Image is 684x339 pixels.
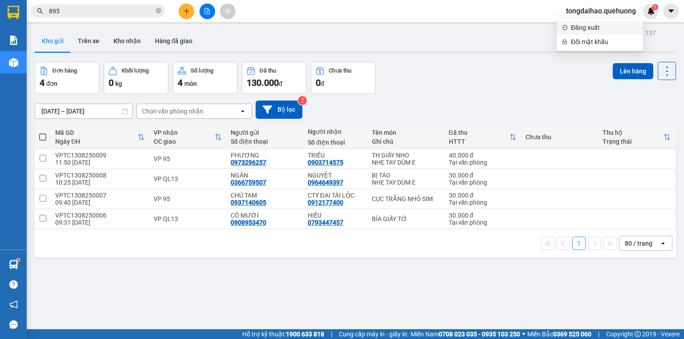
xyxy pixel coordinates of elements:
div: 0366759507 [231,179,266,186]
span: search [37,8,43,14]
div: Đã thu [260,68,276,74]
span: lock [562,39,567,44]
div: HTTT [449,138,510,145]
div: Chọn văn phòng nhận [142,107,204,116]
div: VP QL13 [154,175,222,182]
img: logo-vxr [8,6,19,19]
div: 0973296257 [231,159,266,166]
sup: 2 [298,96,307,105]
button: Trên xe [71,30,106,52]
button: Chưa thu0đ [311,62,375,94]
strong: 0708 023 035 - 0935 103 250 [439,331,520,338]
div: 09:40 [DATE] [55,199,145,206]
img: icon-new-feature [647,7,655,15]
div: 0937140605 [231,199,266,206]
div: VP 95 [154,155,222,162]
div: Tại văn phòng [449,179,517,186]
span: Đổi mật khẩu [571,37,638,47]
div: 0903714575 [308,159,343,166]
span: message [9,320,18,329]
span: Hỗ trợ kỹ thuật: [242,329,324,339]
span: 4 [40,77,45,88]
th: Toggle SortBy [598,125,675,149]
div: 80 / trang [625,239,652,248]
div: BÌA GIẤY TỜ [372,215,440,222]
div: Tại văn phòng [449,159,517,166]
div: TH GIẤY NHO [372,152,440,159]
span: đ [279,80,282,87]
div: Khối lượng [122,68,149,74]
button: Kho nhận [106,30,148,52]
div: 0793447457 [308,219,343,226]
div: NHẸ TAY DÙM E [372,179,440,186]
div: VPTC1308250006 [55,212,145,219]
div: Chưa thu [329,68,351,74]
span: notification [9,300,18,309]
button: caret-down [663,4,679,19]
sup: 1 [652,4,658,10]
strong: 0369 525 060 [553,331,591,338]
div: CÔ MƯỜI [231,212,299,219]
img: solution-icon [9,36,18,45]
span: 1 [653,4,656,10]
div: ĐC giao [154,138,215,145]
div: Số lượng [191,68,213,74]
span: 4 [178,77,183,88]
div: Chưa thu [525,133,594,141]
button: Lên hàng [613,63,653,79]
span: Cung cấp máy in - giấy in: [339,329,408,339]
button: Khối lượng0kg [104,62,168,94]
span: login [562,25,567,30]
div: Tại văn phòng [449,219,517,226]
button: Kho gửi [35,30,71,52]
div: VPTC1308250009 [55,152,145,159]
div: VPTC1308250008 [55,172,145,179]
span: close-circle [156,8,161,13]
div: Ngày ĐH [55,138,138,145]
th: Toggle SortBy [444,125,521,149]
div: 0964649397 [308,179,343,186]
button: 1 [572,237,586,250]
span: đ [321,80,324,87]
input: Select a date range. [35,104,132,118]
div: BỊ TÁO [372,172,440,179]
span: copyright [635,331,641,337]
div: Số điện thoại [231,138,299,145]
b: Biên nhận gởi hàng hóa [57,13,85,85]
span: file-add [204,8,210,14]
div: 30.000 đ [449,212,517,219]
div: Mã GD [55,129,138,136]
div: Người gửi [231,129,299,136]
button: Số lượng4món [173,62,237,94]
span: caret-down [667,7,675,15]
div: VP QL13 [154,215,222,222]
div: NGUYỆT [308,172,363,179]
div: 0912177400 [308,199,343,206]
div: Số điện thoại [308,139,363,146]
span: | [598,329,599,339]
button: file-add [199,4,215,19]
button: Đã thu130.000đ [242,62,306,94]
div: 30.000 đ [449,192,517,199]
button: Đơn hàng4đơn [35,62,99,94]
img: warehouse-icon [9,260,18,269]
div: Trạng thái [603,138,664,145]
span: Miền Bắc [527,329,591,339]
div: VP nhận [154,129,215,136]
div: Người nhận [308,128,363,135]
span: món [184,80,197,87]
svg: open [660,240,667,247]
span: ⚪️ [522,332,525,336]
div: 11:50 [DATE] [55,159,145,166]
div: 30.000 đ [449,172,517,179]
button: Bộ lọc [256,101,302,119]
span: plus [183,8,190,14]
span: question-circle [9,280,18,289]
svg: open [239,108,246,115]
div: VPTC1308250007 [55,192,145,199]
b: An Anh Limousine [11,57,49,99]
img: warehouse-icon [9,58,18,67]
div: VP 95 [154,195,222,202]
div: 10:25 [DATE] [55,179,145,186]
th: Toggle SortBy [149,125,226,149]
